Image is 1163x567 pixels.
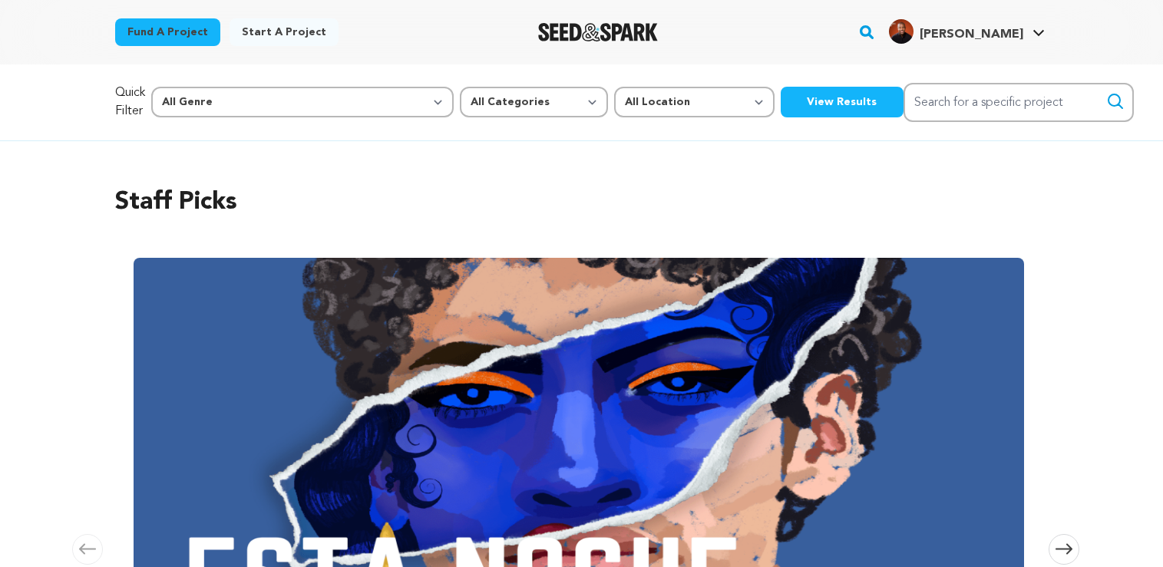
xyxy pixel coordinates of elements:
[115,184,1049,221] h2: Staff Picks
[886,16,1048,48] span: Joe H.'s Profile
[886,16,1048,44] a: Joe H.'s Profile
[889,19,1023,44] div: Joe H.'s Profile
[781,87,904,117] button: View Results
[230,18,339,46] a: Start a project
[538,23,659,41] img: Seed&Spark Logo Dark Mode
[889,19,914,44] img: image0%20%281%29.png
[115,18,220,46] a: Fund a project
[920,28,1023,41] span: [PERSON_NAME]
[904,83,1134,122] input: Search for a specific project
[115,84,145,120] p: Quick Filter
[538,23,659,41] a: Seed&Spark Homepage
